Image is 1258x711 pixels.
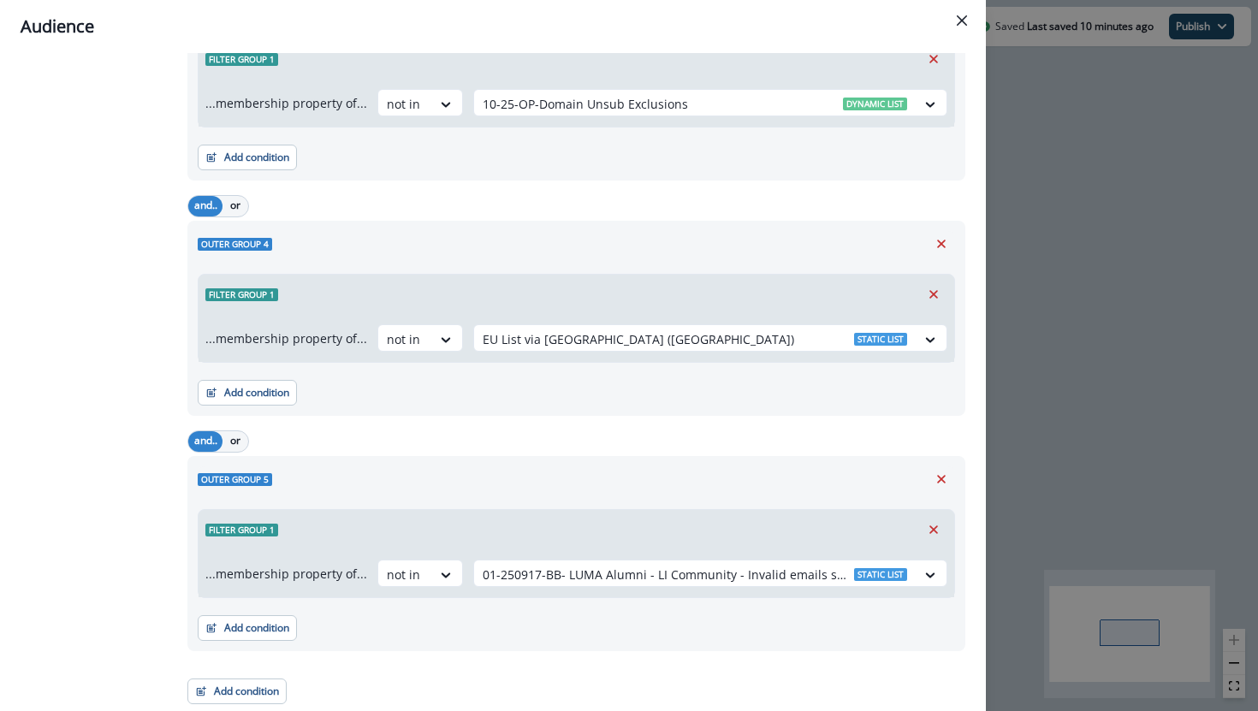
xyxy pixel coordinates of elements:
[223,431,248,452] button: or
[188,431,223,452] button: and..
[205,94,367,112] p: ...membership property of...
[205,288,278,301] span: Filter group 1
[198,145,297,170] button: Add condition
[920,517,947,542] button: Remove
[198,615,297,641] button: Add condition
[928,231,955,257] button: Remove
[198,473,272,486] span: Outer group 5
[187,678,287,704] button: Add condition
[205,329,367,347] p: ...membership property of...
[205,565,367,583] p: ...membership property of...
[205,524,278,536] span: Filter group 1
[948,7,976,34] button: Close
[920,281,947,307] button: Remove
[920,46,947,72] button: Remove
[205,53,278,66] span: Filter group 1
[198,380,297,406] button: Add condition
[928,466,955,492] button: Remove
[198,238,272,251] span: Outer group 4
[21,14,965,39] div: Audience
[188,196,223,216] button: and..
[223,196,248,216] button: or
